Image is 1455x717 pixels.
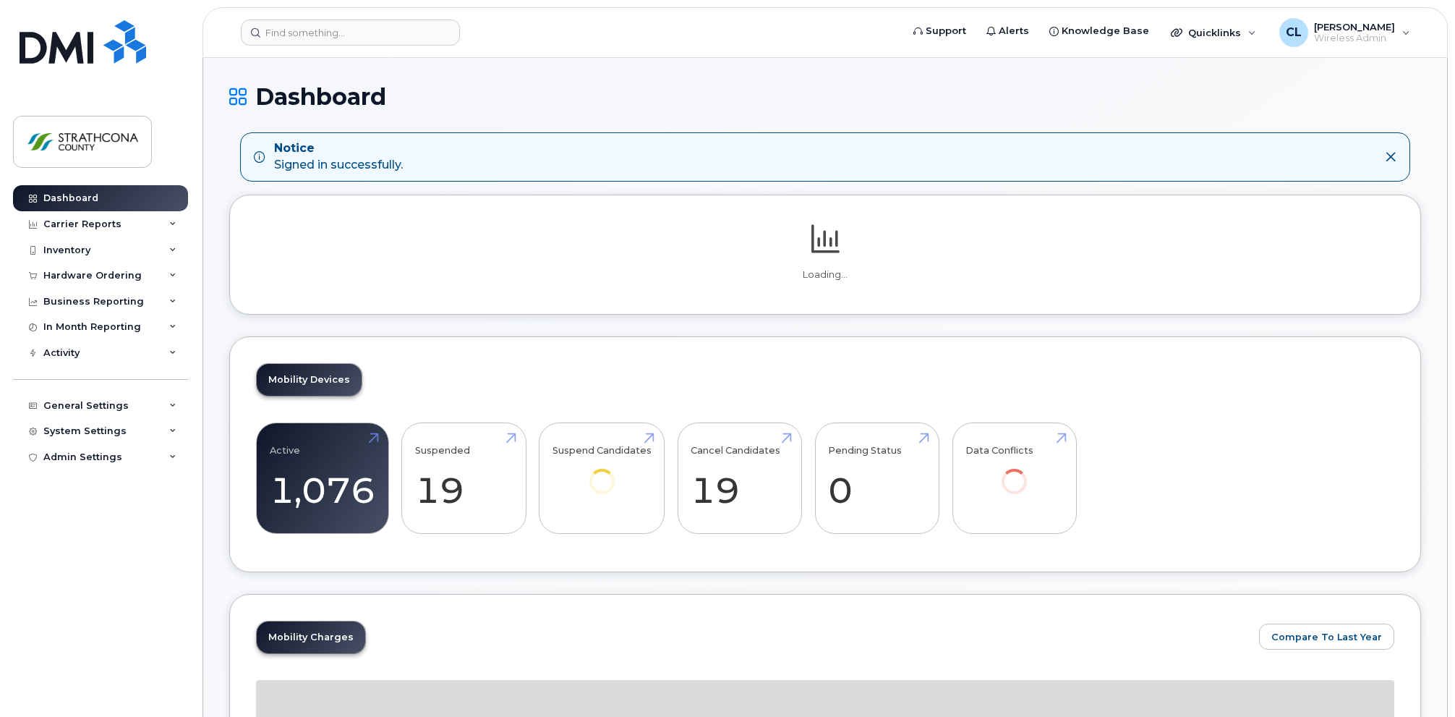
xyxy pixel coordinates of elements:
a: Mobility Charges [257,621,365,653]
button: Compare To Last Year [1259,624,1394,650]
a: Active 1,076 [270,430,375,526]
a: Cancel Candidates 19 [691,430,788,526]
span: Compare To Last Year [1271,630,1382,644]
a: Pending Status 0 [828,430,926,526]
h1: Dashboard [229,84,1421,109]
a: Suspend Candidates [552,430,652,514]
a: Mobility Devices [257,364,362,396]
p: Loading... [256,268,1394,281]
div: Signed in successfully. [274,140,403,174]
a: Data Conflicts [965,430,1063,514]
strong: Notice [274,140,403,157]
a: Suspended 19 [415,430,513,526]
